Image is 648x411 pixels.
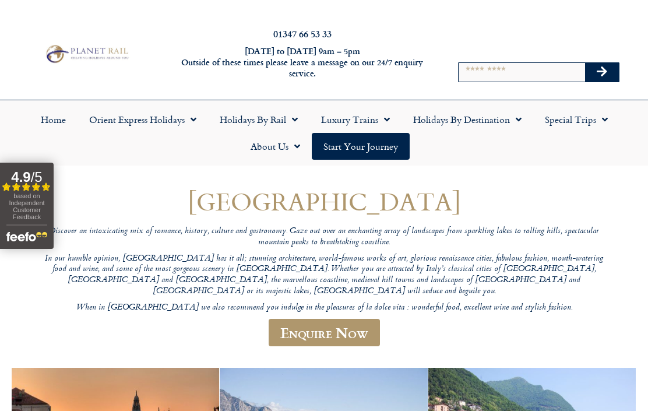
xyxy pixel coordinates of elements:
[176,46,429,79] h6: [DATE] to [DATE] 9am – 5pm Outside of these times please leave a message on our 24/7 enquiry serv...
[44,303,604,314] p: When in [GEOGRAPHIC_DATA] we also recommend you indulge in the pleasures of la dolce vita : wonde...
[585,63,619,82] button: Search
[208,106,309,133] a: Holidays by Rail
[44,188,604,215] h1: [GEOGRAPHIC_DATA]
[239,133,312,160] a: About Us
[44,226,604,248] p: Discover an intoxicating mix of romance, history, culture and gastronomy. Gaze out over an enchan...
[43,43,131,65] img: Planet Rail Train Holidays Logo
[273,27,332,40] a: 01347 66 53 33
[44,254,604,297] p: In our humble opinion, [GEOGRAPHIC_DATA] has it all; stunning architecture, world-famous works of...
[78,106,208,133] a: Orient Express Holidays
[309,106,402,133] a: Luxury Trains
[29,106,78,133] a: Home
[269,319,380,346] a: Enquire Now
[6,106,642,160] nav: Menu
[533,106,619,133] a: Special Trips
[402,106,533,133] a: Holidays by Destination
[312,133,410,160] a: Start your Journey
